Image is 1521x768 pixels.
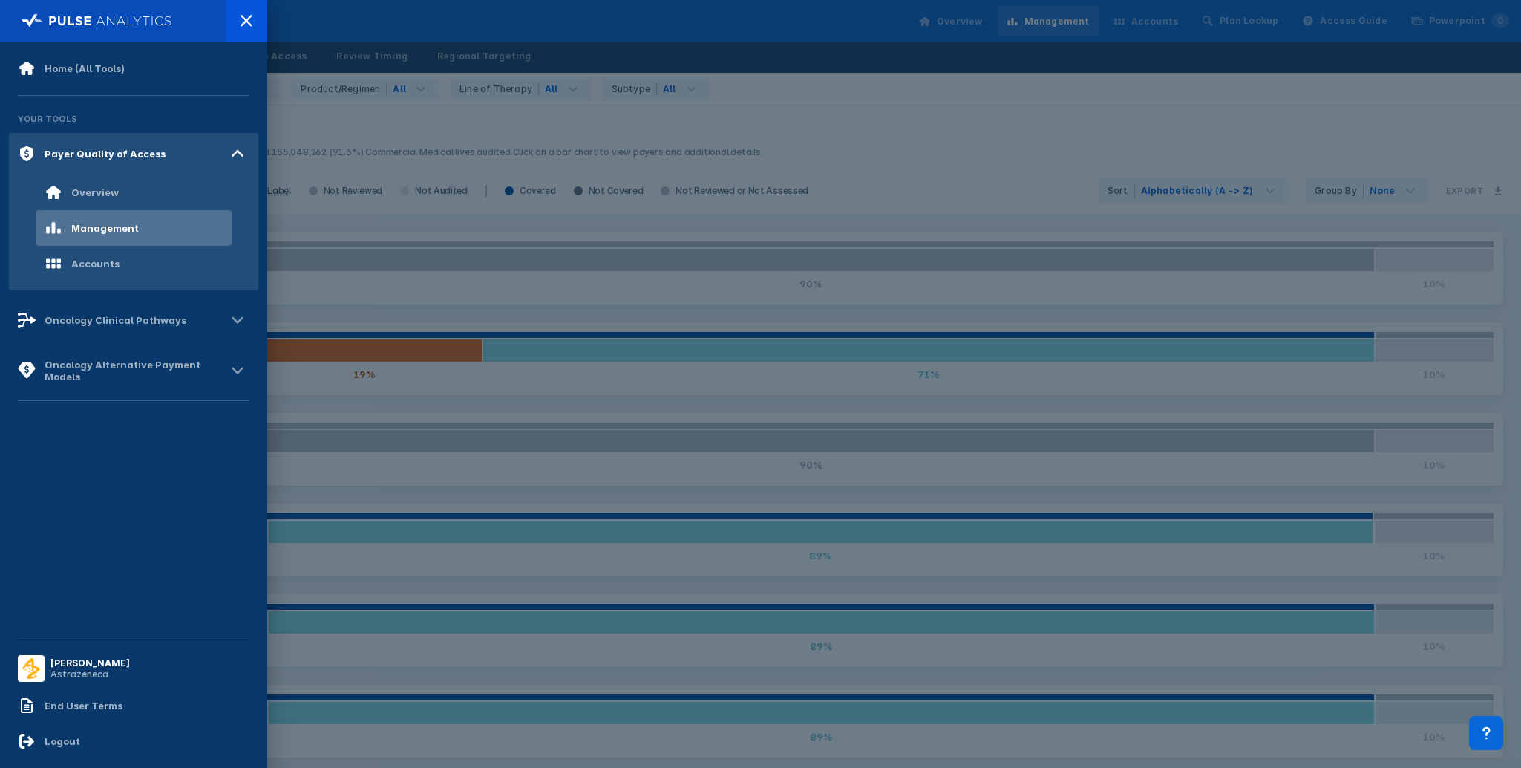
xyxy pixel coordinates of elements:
[45,700,122,712] div: End User Terms
[71,258,120,270] div: Accounts
[1469,716,1503,750] div: Contact Support
[71,222,139,234] div: Management
[9,688,258,723] a: End User Terms
[22,10,172,31] img: pulse-logo-full-white.svg
[45,735,80,747] div: Logout
[21,658,42,679] img: menu button
[45,359,226,383] div: Oncology Alternative Payment Models
[45,148,166,160] div: Payer Quality of Access
[50,657,130,668] div: [PERSON_NAME]
[9,246,258,282] a: Accounts
[9,175,258,210] a: Overview
[9,210,258,246] a: Management
[50,668,130,680] div: Astrazeneca
[9,51,258,86] a: Home (All Tools)
[9,105,258,133] div: Your Tools
[71,186,119,198] div: Overview
[45,314,186,326] div: Oncology Clinical Pathways
[45,62,125,74] div: Home (All Tools)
